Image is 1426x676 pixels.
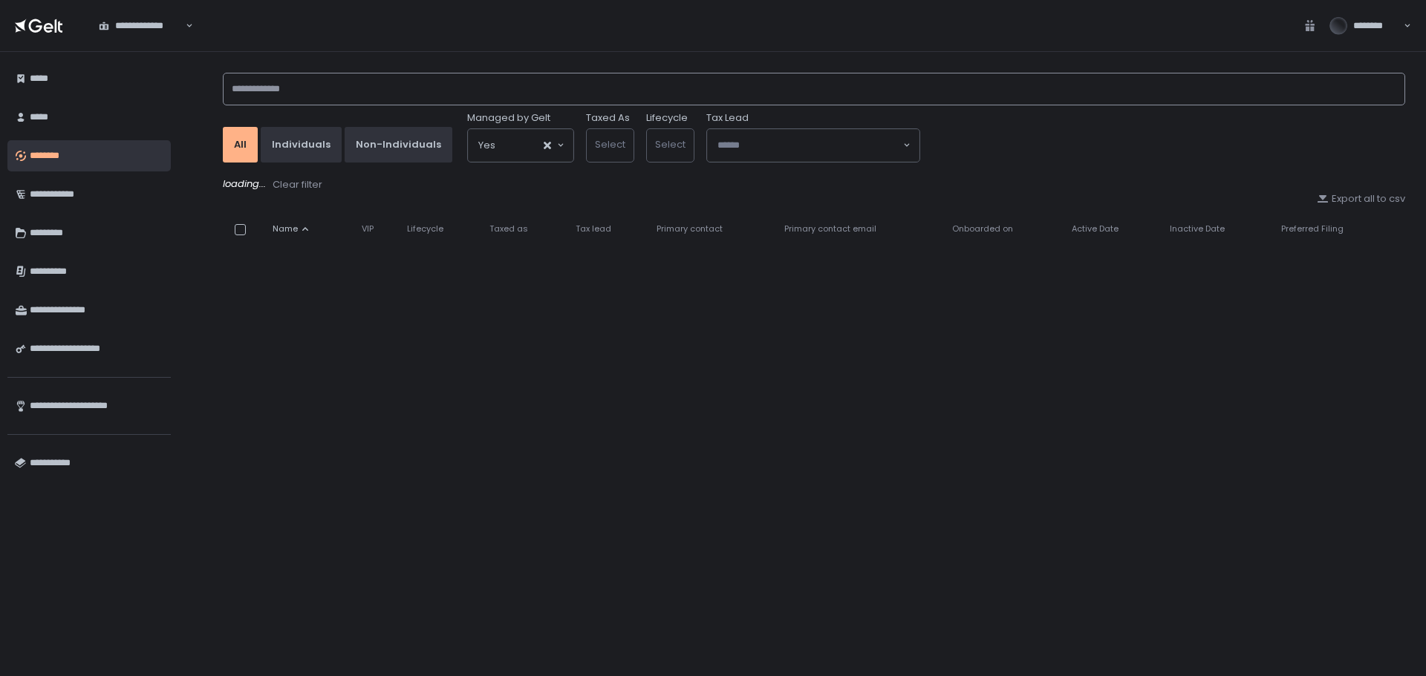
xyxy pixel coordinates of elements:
[89,10,193,42] div: Search for option
[657,223,723,234] span: Primary contact
[1072,223,1119,234] span: Active Date
[717,138,902,153] input: Search for option
[595,137,625,151] span: Select
[273,178,322,191] div: Clear filter
[345,127,452,163] button: Non-Individuals
[272,138,331,151] div: Individuals
[1281,223,1344,234] span: Preferred Filing
[273,223,298,234] span: Name
[495,138,542,153] input: Search for option
[362,223,374,234] span: VIP
[234,138,247,151] div: All
[467,111,550,125] span: Managed by Gelt
[646,111,688,125] label: Lifecycle
[576,223,611,234] span: Tax lead
[356,138,441,151] div: Non-Individuals
[223,127,258,163] button: All
[1170,223,1225,234] span: Inactive Date
[706,111,749,125] span: Tax Lead
[586,111,630,125] label: Taxed As
[784,223,876,234] span: Primary contact email
[489,223,528,234] span: Taxed as
[272,177,323,192] button: Clear filter
[1317,192,1405,206] button: Export all to csv
[707,129,919,162] div: Search for option
[655,137,686,151] span: Select
[544,142,551,149] button: Clear Selected
[478,138,495,153] span: Yes
[468,129,573,162] div: Search for option
[407,223,443,234] span: Lifecycle
[952,223,1013,234] span: Onboarded on
[261,127,342,163] button: Individuals
[223,177,1405,192] div: loading...
[183,19,184,33] input: Search for option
